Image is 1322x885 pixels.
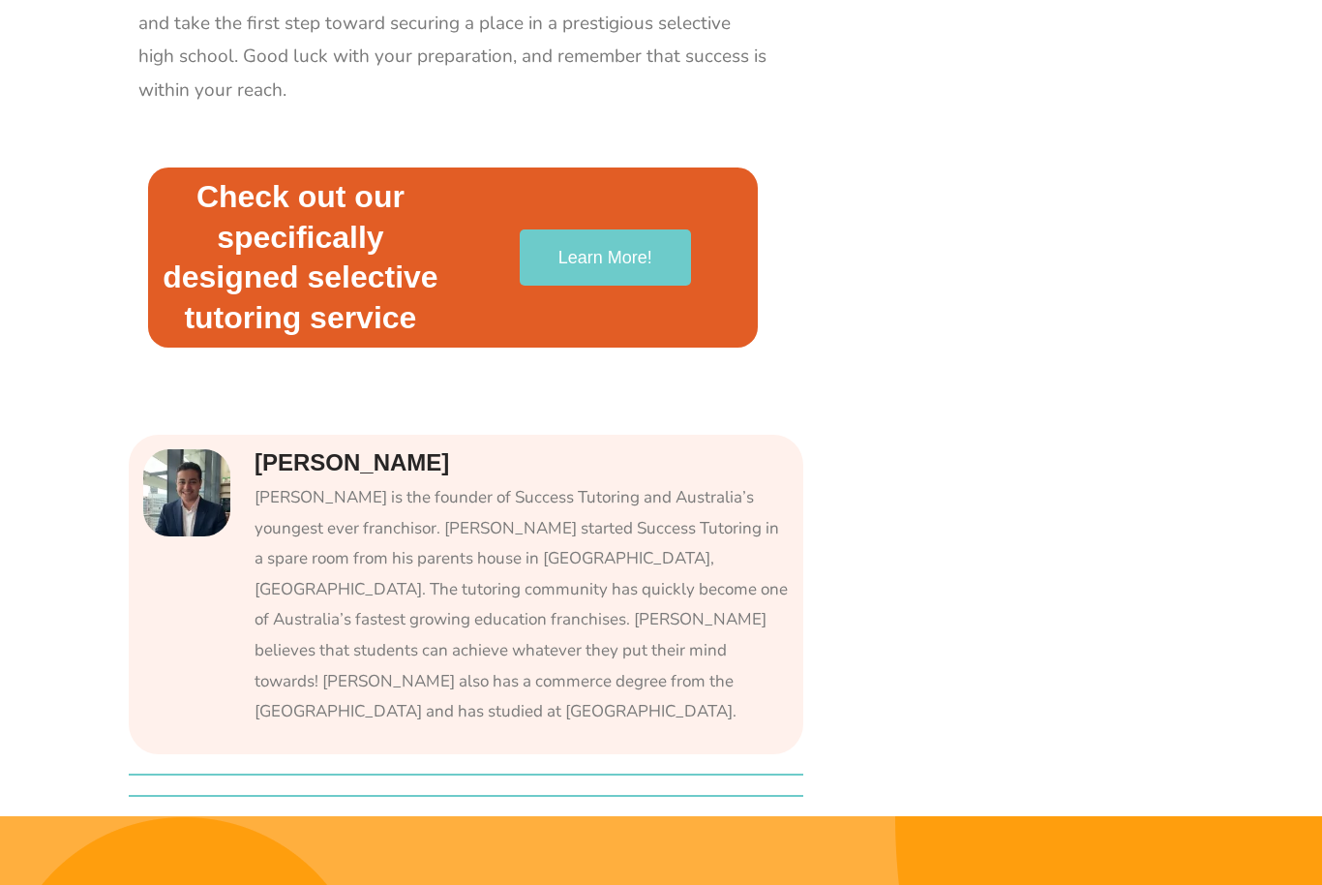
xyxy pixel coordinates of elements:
[255,450,789,478] h4: [PERSON_NAME]
[158,178,443,339] h2: Check out our specifically designed selective tutoring service
[558,250,652,267] span: Learn More!
[143,450,230,537] img: Picture of Michael Black
[255,483,789,728] div: [PERSON_NAME] is the founder of Success Tutoring and Australia’s youngest ever franchisor. [PERSO...
[520,230,691,287] a: Learn More!
[1225,792,1322,885] iframe: Chat Widget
